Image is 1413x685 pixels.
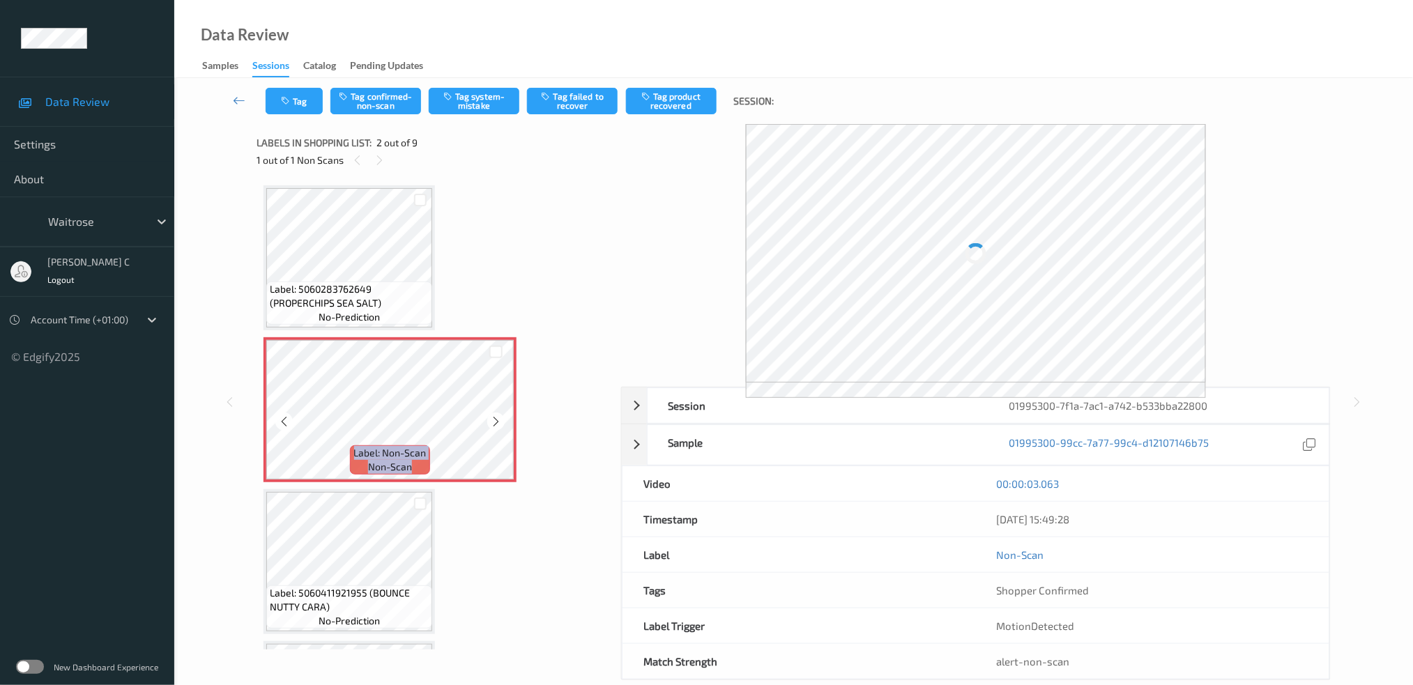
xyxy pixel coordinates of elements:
div: Data Review [201,28,289,42]
div: 01995300-7f1a-7ac1-a742-b533bba22800 [988,388,1329,423]
div: Sample [648,425,988,465]
div: Tags [623,573,976,608]
span: non-scan [368,460,412,474]
div: Match Strength [623,644,976,679]
span: Labels in shopping list: [257,136,372,150]
div: 1 out of 1 Non Scans [257,151,611,169]
span: Label: 5060283762649 (PROPERCHIPS SEA SALT) [270,282,429,310]
a: Sessions [252,56,303,77]
button: Tag [266,88,323,114]
div: Session01995300-7f1a-7ac1-a742-b533bba22800 [622,387,1330,424]
div: Samples [202,59,238,76]
button: Tag confirmed-non-scan [330,88,421,114]
div: Timestamp [623,502,976,537]
div: [DATE] 15:49:28 [997,512,1308,526]
button: Tag failed to recover [527,88,618,114]
span: 2 out of 9 [376,136,418,150]
a: Catalog [303,56,350,76]
button: Tag system-mistake [429,88,519,114]
a: 00:00:03.063 [997,477,1060,491]
div: Label [623,537,976,572]
a: Pending Updates [350,56,437,76]
span: Shopper Confirmed [997,584,1090,597]
span: no-prediction [319,614,380,628]
a: Non-Scan [997,548,1044,562]
span: Session: [734,94,774,108]
div: Label Trigger [623,608,976,643]
div: Sample01995300-99cc-7a77-99c4-d12107146b75 [622,424,1330,465]
a: 01995300-99cc-7a77-99c4-d12107146b75 [1009,436,1209,454]
div: Sessions [252,59,289,77]
span: Label: Non-Scan [354,446,427,460]
button: Tag product recovered [626,88,717,114]
div: MotionDetected [976,608,1329,643]
span: no-prediction [319,310,380,324]
div: Session [648,388,988,423]
div: Catalog [303,59,336,76]
span: Label: 5060411921955 (BOUNCE NUTTY CARA) [270,586,429,614]
div: Video [623,466,976,501]
div: alert-non-scan [997,654,1308,668]
div: Pending Updates [350,59,423,76]
a: Samples [202,56,252,76]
